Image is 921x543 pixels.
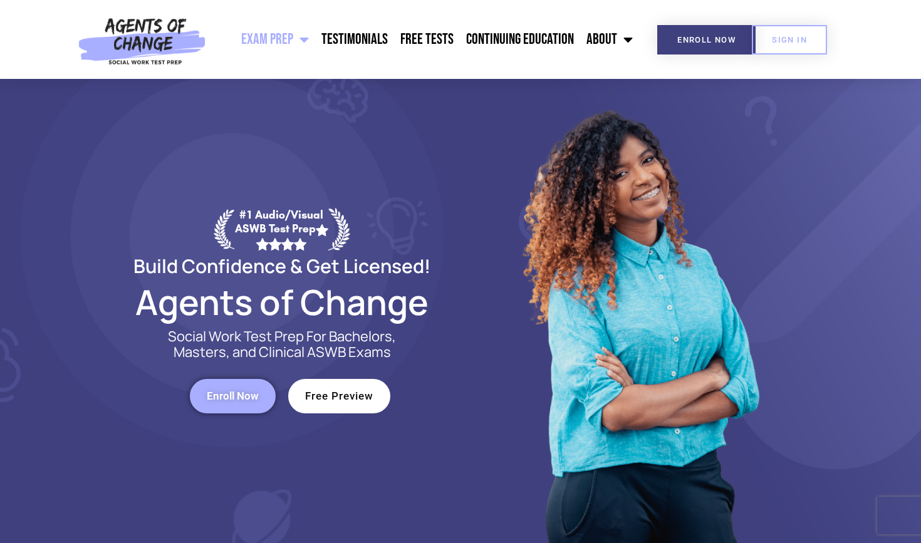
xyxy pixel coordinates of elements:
[580,24,639,55] a: About
[288,379,390,413] a: Free Preview
[657,25,756,54] a: Enroll Now
[103,287,460,316] h2: Agents of Change
[315,24,394,55] a: Testimonials
[207,391,259,401] span: Enroll Now
[460,24,580,55] a: Continuing Education
[235,24,315,55] a: Exam Prep
[234,208,328,250] div: #1 Audio/Visual ASWB Test Prep
[772,36,807,44] span: SIGN IN
[103,257,460,275] h2: Build Confidence & Get Licensed!
[153,329,410,360] p: Social Work Test Prep For Bachelors, Masters, and Clinical ASWB Exams
[190,379,276,413] a: Enroll Now
[677,36,736,44] span: Enroll Now
[752,25,827,54] a: SIGN IN
[212,24,639,55] nav: Menu
[394,24,460,55] a: Free Tests
[305,391,373,401] span: Free Preview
